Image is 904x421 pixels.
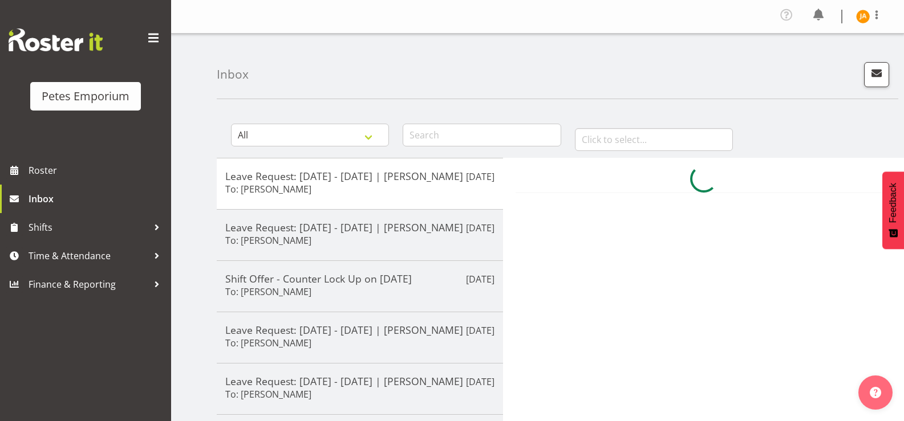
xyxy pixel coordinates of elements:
div: Petes Emporium [42,88,129,105]
input: Click to select... [575,128,733,151]
img: Rosterit website logo [9,28,103,51]
span: Time & Attendance [29,247,148,264]
p: [DATE] [466,324,494,337]
h5: Leave Request: [DATE] - [DATE] | [PERSON_NAME] [225,221,494,234]
h5: Leave Request: [DATE] - [DATE] | [PERSON_NAME] [225,170,494,182]
p: [DATE] [466,221,494,235]
span: Roster [29,162,165,179]
p: [DATE] [466,375,494,389]
h6: To: [PERSON_NAME] [225,235,311,246]
p: [DATE] [466,272,494,286]
img: jeseryl-armstrong10788.jpg [856,10,870,23]
button: Feedback - Show survey [882,171,904,249]
h5: Leave Request: [DATE] - [DATE] | [PERSON_NAME] [225,324,494,336]
span: Feedback [888,183,898,223]
h6: To: [PERSON_NAME] [225,183,311,195]
h4: Inbox [217,68,249,81]
h5: Shift Offer - Counter Lock Up on [DATE] [225,272,494,285]
h6: To: [PERSON_NAME] [225,286,311,297]
h5: Leave Request: [DATE] - [DATE] | [PERSON_NAME] [225,375,494,387]
span: Inbox [29,190,165,207]
input: Search [403,124,561,146]
span: Shifts [29,219,148,236]
h6: To: [PERSON_NAME] [225,389,311,400]
img: help-xxl-2.png [870,387,881,398]
h6: To: [PERSON_NAME] [225,337,311,349]
span: Finance & Reporting [29,276,148,293]
p: [DATE] [466,170,494,183]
